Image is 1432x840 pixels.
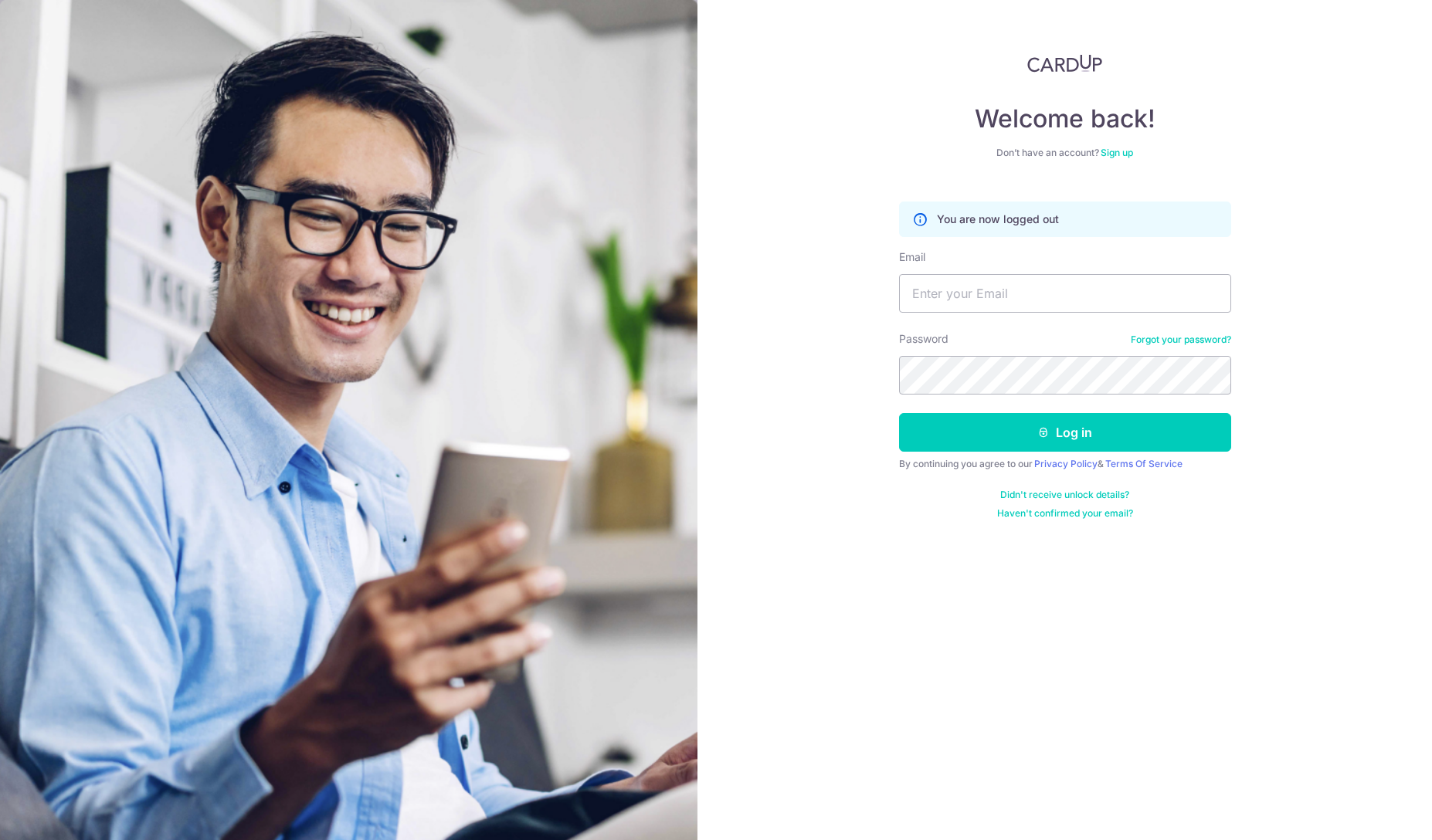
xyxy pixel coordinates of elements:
a: Didn't receive unlock details? [1000,489,1129,501]
label: Password [899,331,948,347]
a: Privacy Policy [1034,458,1098,469]
p: You are now logged out [937,212,1059,227]
a: Forgot your password? [1131,334,1231,346]
input: Enter your Email [899,274,1231,313]
h4: Welcome back! [899,103,1231,134]
label: Email [899,249,925,265]
div: By continuing you agree to our & [899,458,1231,470]
div: Don’t have an account? [899,147,1231,159]
a: Haven't confirmed your email? [997,507,1133,520]
button: Log in [899,413,1231,452]
img: CardUp Logo [1027,54,1103,73]
a: Terms Of Service [1105,458,1183,469]
a: Sign up [1101,147,1133,158]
